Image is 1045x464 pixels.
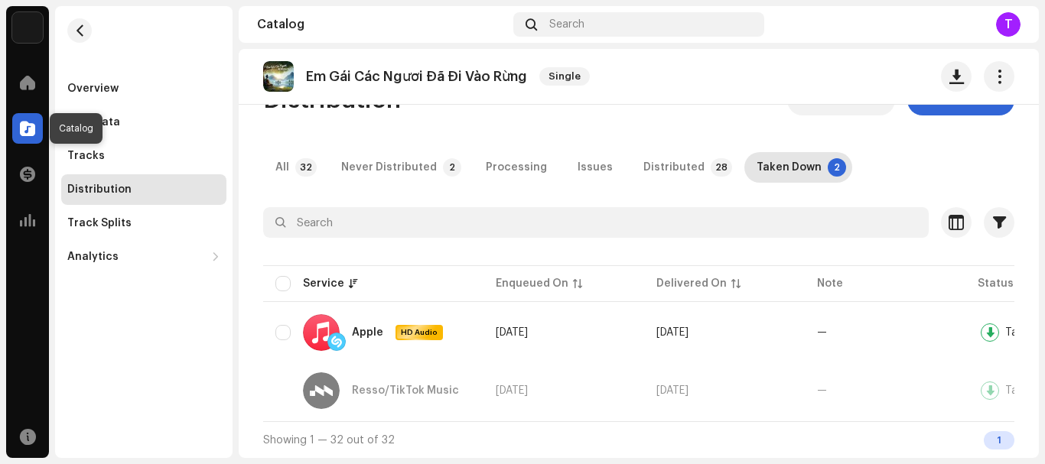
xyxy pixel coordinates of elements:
[257,18,507,31] div: Catalog
[496,276,568,291] div: Enqueued On
[578,152,613,183] div: Issues
[656,385,689,396] span: Sep 15, 2024
[828,158,846,177] p-badge: 2
[275,152,289,183] div: All
[496,385,528,396] span: Sep 13, 2024
[12,12,43,43] img: de0d2825-999c-4937-b35a-9adca56ee094
[61,174,226,205] re-m-nav-item: Distribution
[352,385,459,396] div: Resso/TikTok Music
[295,158,317,177] p-badge: 32
[757,152,822,183] div: Taken Down
[67,150,105,162] div: Tracks
[263,207,929,238] input: Search
[263,435,395,446] span: Showing 1 — 32 out of 32
[656,327,689,338] span: Jan 31, 2025
[67,83,119,95] div: Overview
[61,242,226,272] re-m-nav-dropdown: Analytics
[817,327,827,338] re-a-table-badge: —
[303,276,344,291] div: Service
[549,18,584,31] span: Search
[711,158,732,177] p-badge: 28
[817,385,827,396] re-a-table-badge: —
[352,327,383,338] div: Apple
[496,327,528,338] span: Jan 31, 2025
[306,69,527,85] p: Em Gái Các Ngươi Đã Đi Vào Rừng
[539,67,590,86] span: Single
[67,251,119,263] div: Analytics
[486,152,547,183] div: Processing
[263,61,294,92] img: 762646a2-303f-4d5a-85ee-b316d2d34c75
[996,12,1021,37] div: T
[67,217,132,229] div: Track Splits
[643,152,705,183] div: Distributed
[67,116,120,128] div: Metadata
[61,141,226,171] re-m-nav-item: Tracks
[443,158,461,177] p-badge: 2
[61,107,226,138] re-m-nav-item: Metadata
[61,73,226,104] re-m-nav-item: Overview
[656,276,727,291] div: Delivered On
[67,183,132,196] div: Distribution
[984,431,1014,449] div: 1
[397,327,441,338] span: HD Audio
[341,152,437,183] div: Never Distributed
[61,208,226,238] re-m-nav-item: Track Splits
